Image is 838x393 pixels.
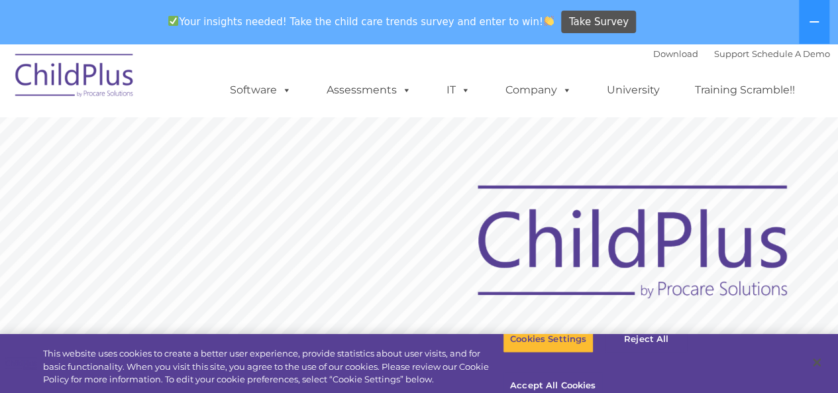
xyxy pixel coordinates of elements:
a: Software [217,77,305,103]
a: Assessments [313,77,425,103]
img: 👏 [544,16,554,26]
button: Cookies Settings [503,325,594,353]
a: University [594,77,673,103]
button: Close [802,348,831,377]
img: ✅ [168,16,178,26]
a: IT [433,77,484,103]
a: Support [714,48,749,59]
img: ChildPlus by Procare Solutions [9,44,141,111]
button: Reject All [605,325,688,353]
a: Take Survey [561,11,636,34]
a: Training Scramble!! [682,77,808,103]
span: Take Survey [569,11,629,34]
font: | [653,48,830,59]
a: Download [653,48,698,59]
span: Your insights needed! Take the child care trends survey and enter to win! [163,9,560,34]
a: Company [492,77,585,103]
div: This website uses cookies to create a better user experience, provide statistics about user visit... [43,347,503,386]
a: Schedule A Demo [752,48,830,59]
